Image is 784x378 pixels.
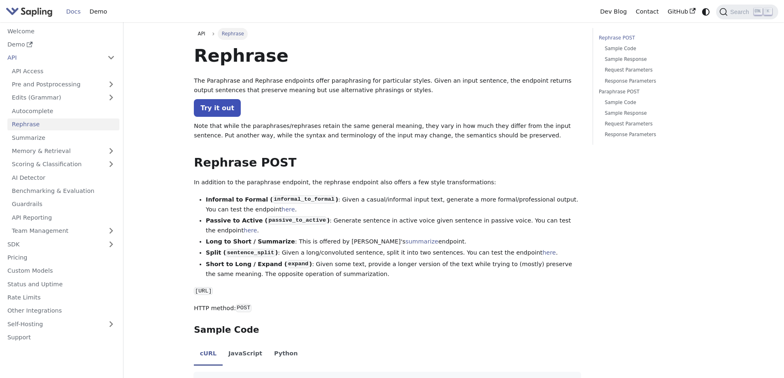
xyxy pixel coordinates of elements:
a: Self-Hosting [3,318,119,330]
a: Demo [85,5,112,18]
p: The Paraphrase and Rephrase endpoints offer paraphrasing for particular styles. Given an input se... [194,76,581,96]
a: here [244,227,257,234]
a: Guardrails [7,198,119,210]
button: Switch between dark and light mode (currently system mode) [700,6,712,18]
code: passive_to_active [268,216,327,225]
li: : Given some text, provide a longer version of the text while trying to (mostly) preserve the sam... [206,260,581,279]
a: Sample Response [605,109,707,117]
strong: Passive to Active ( ) [206,217,330,224]
a: SDK [3,238,103,250]
p: Note that while the paraphrases/rephrases retain the same general meaning, they vary in how much ... [194,121,581,141]
a: Summarize [7,132,119,144]
a: API [3,52,103,64]
a: Sample Code [605,99,707,107]
li: cURL [194,343,222,366]
button: Expand sidebar category 'SDK' [103,238,119,250]
span: API [198,31,205,37]
h1: Rephrase [194,44,581,67]
nav: Breadcrumbs [194,28,581,39]
code: POST [236,304,251,312]
a: Paraphrase POST [599,88,710,96]
a: API [194,28,209,39]
a: Memory & Retrieval [7,145,119,157]
span: Search [728,9,754,15]
a: Sample Code [605,45,707,53]
button: Collapse sidebar category 'API' [103,52,119,64]
a: Pre and Postprocessing [7,79,119,90]
strong: Split ( ) [206,249,278,256]
a: Status and Uptime [3,278,119,290]
code: sentence_split [226,249,275,257]
a: Pricing [3,252,119,264]
span: Rephrase [218,28,247,39]
a: Contact [631,5,663,18]
p: HTTP method: [194,304,581,313]
li: : Given a casual/informal input text, generate a more formal/professional output. You can test th... [206,195,581,215]
li: Python [268,343,304,366]
a: Autocomplete [7,105,119,117]
a: API Access [7,65,119,77]
code: [URL] [194,287,213,295]
a: Docs [62,5,85,18]
p: In addition to the paraphrase endpoint, the rephrase endpoint also offers a few style transformat... [194,178,581,188]
a: Request Parameters [605,120,707,128]
code: expand [287,260,309,268]
a: Response Parameters [605,131,707,139]
strong: Short to Long / Expand ( ) [206,261,312,267]
a: Custom Models [3,265,119,277]
a: Request Parameters [605,66,707,74]
img: Sapling.ai [6,6,53,18]
a: Other Integrations [3,305,119,317]
a: GitHub [663,5,700,18]
li: : Generate sentence in active voice given sentence in passive voice. You can test the endpoint . [206,216,581,236]
a: Team Management [7,225,119,237]
a: API Reporting [7,211,119,223]
a: Rephrase POST [599,34,710,42]
strong: Informal to Formal ( ) [206,196,338,203]
li: JavaScript [223,343,268,366]
a: summarize [405,238,438,245]
a: Try it out [194,99,241,117]
a: Support [3,332,119,343]
h2: Rephrase POST [194,155,581,170]
a: Rate Limits [3,292,119,304]
a: Dev Blog [596,5,631,18]
h3: Sample Code [194,325,581,336]
code: informal_to_formal [273,195,335,204]
a: here [542,249,556,256]
a: Rephrase [7,118,119,130]
li: : Given a long/convoluted sentence, split it into two sentences. You can test the endpoint . [206,248,581,258]
button: Search (Ctrl+K) [716,5,778,19]
a: Sample Response [605,56,707,63]
a: here [281,206,295,213]
a: AI Detector [7,172,119,183]
a: Welcome [3,25,119,37]
a: Sapling.ai [6,6,56,18]
a: Demo [3,39,119,51]
a: Scoring & Classification [7,158,119,170]
kbd: K [764,8,772,15]
strong: Long to Short / Summarize [206,238,295,245]
a: Benchmarking & Evaluation [7,185,119,197]
a: Response Parameters [605,77,707,85]
a: Edits (Grammar) [7,92,119,104]
li: : This is offered by [PERSON_NAME]'s endpoint. [206,237,581,247]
